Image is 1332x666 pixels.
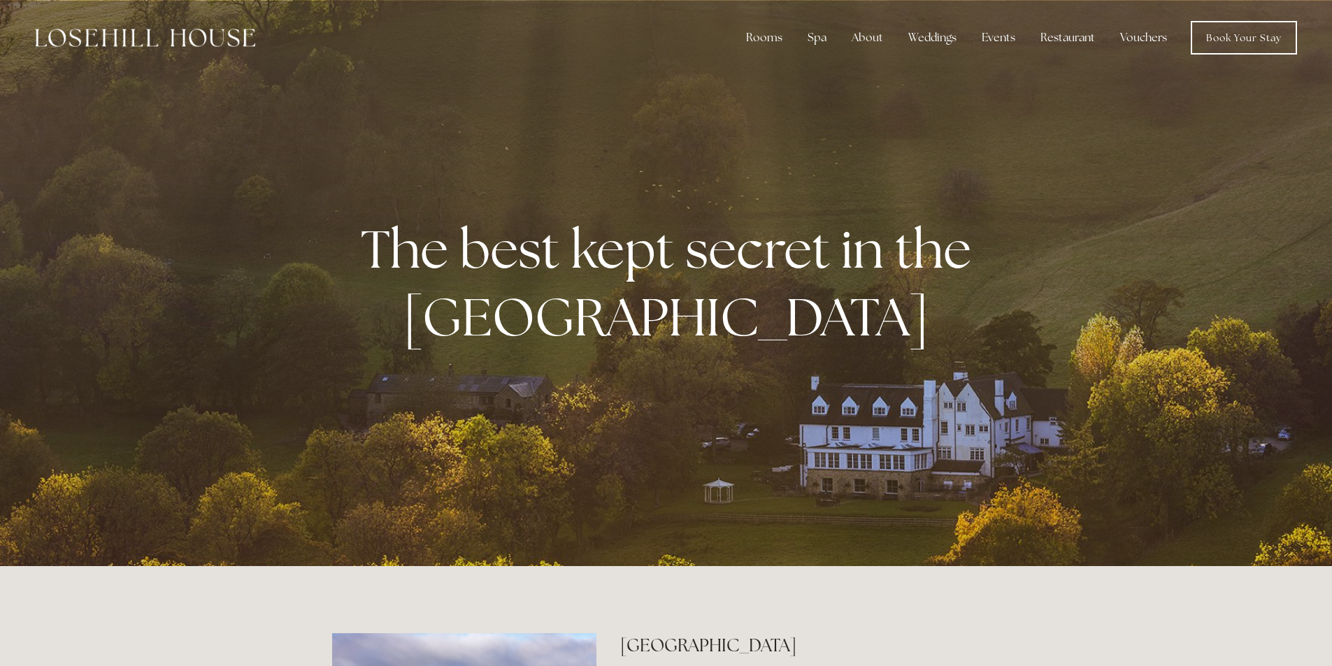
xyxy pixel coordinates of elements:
[620,633,1000,658] h2: [GEOGRAPHIC_DATA]
[361,215,982,352] strong: The best kept secret in the [GEOGRAPHIC_DATA]
[1191,21,1297,55] a: Book Your Stay
[735,24,794,52] div: Rooms
[35,29,255,47] img: Losehill House
[897,24,968,52] div: Weddings
[796,24,838,52] div: Spa
[1029,24,1106,52] div: Restaurant
[971,24,1026,52] div: Events
[840,24,894,52] div: About
[1109,24,1178,52] a: Vouchers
